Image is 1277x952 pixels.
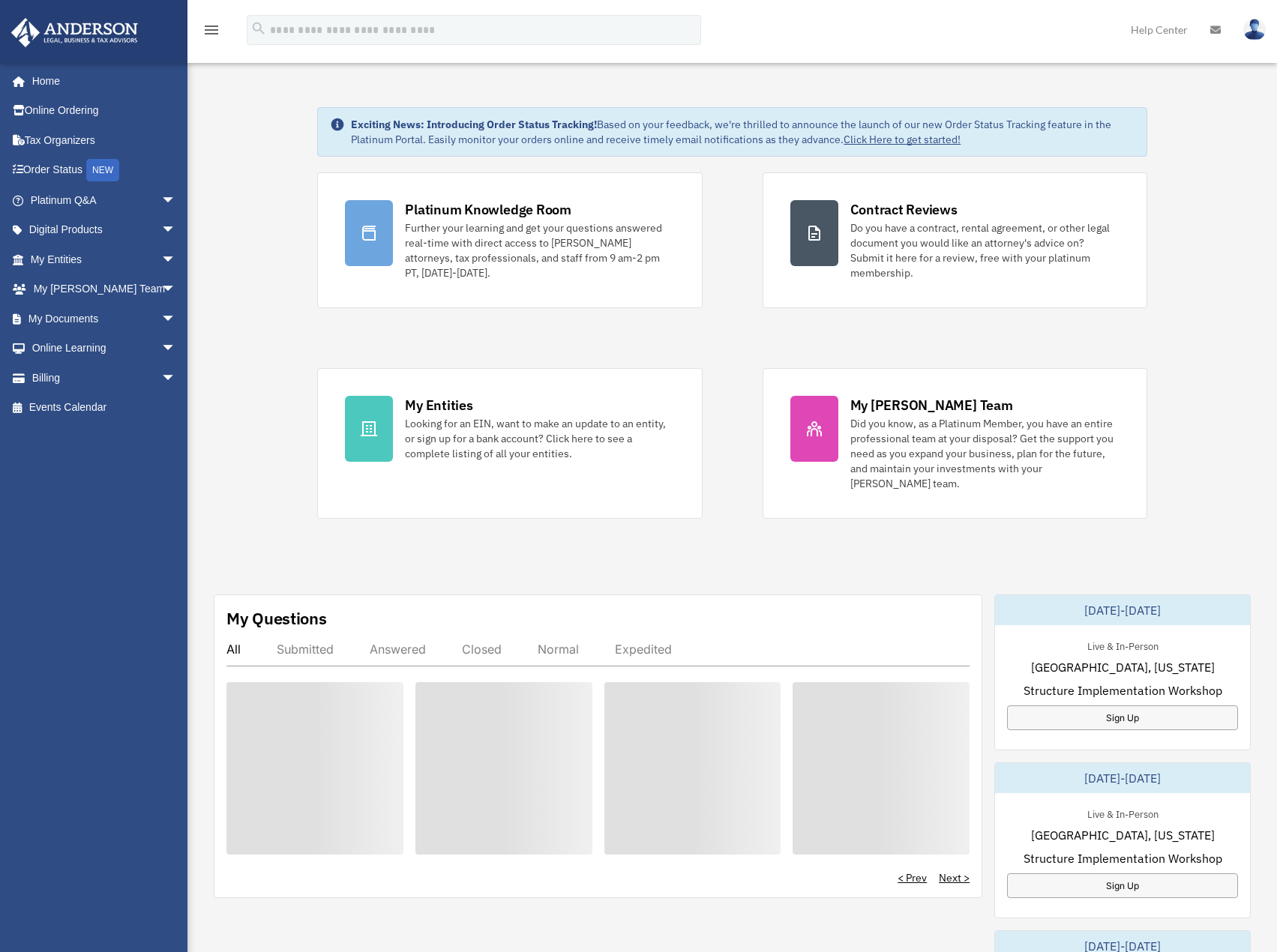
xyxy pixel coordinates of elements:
div: Submitted [277,642,334,657]
span: arrow_drop_down [161,334,191,364]
div: Based on your feedback, we're thrilled to announce the launch of our new Order Status Tracking fe... [351,117,1134,147]
div: NEW [86,159,119,181]
a: menu [202,26,220,39]
div: Platinum Knowledge Room [405,200,571,219]
a: Next > [939,870,970,885]
a: Online Learningarrow_drop_down [10,334,199,364]
a: Billingarrow_drop_down [10,363,199,393]
div: Closed [462,642,502,657]
span: Structure Implementation Workshop [1024,849,1222,867]
a: Tax Organizers [10,125,199,155]
i: search [250,20,267,37]
strong: Exciting News: Introducing Order Status Tracking! [351,118,597,131]
div: My Questions [226,607,327,630]
div: [DATE]-[DATE] [995,595,1250,625]
span: [GEOGRAPHIC_DATA], [US_STATE] [1031,826,1215,844]
a: Order StatusNEW [10,155,199,186]
span: arrow_drop_down [161,185,191,216]
a: Sign Up [1007,705,1238,730]
a: Events Calendar [10,393,199,423]
div: Contract Reviews [850,200,958,219]
div: Looking for an EIN, want to make an update to an entity, or sign up for a bank account? Click her... [405,416,674,461]
a: My [PERSON_NAME] Team Did you know, as a Platinum Member, you have an entire professional team at... [763,368,1147,519]
div: [DATE]-[DATE] [995,763,1250,793]
a: Sign Up [1007,873,1238,898]
span: [GEOGRAPHIC_DATA], [US_STATE] [1031,658,1215,676]
div: My [PERSON_NAME] Team [850,396,1013,415]
a: Platinum Q&Aarrow_drop_down [10,185,199,215]
a: Contract Reviews Do you have a contract, rental agreement, or other legal document you would like... [763,172,1147,308]
a: My [PERSON_NAME] Teamarrow_drop_down [10,274,199,304]
a: Platinum Knowledge Room Further your learning and get your questions answered real-time with dire... [317,172,702,308]
img: Anderson Advisors Platinum Portal [7,18,142,47]
a: < Prev [898,870,927,885]
a: Online Ordering [10,96,199,126]
span: arrow_drop_down [161,215,191,246]
div: Expedited [615,642,672,657]
a: Click Here to get started! [844,133,961,146]
a: Digital Productsarrow_drop_down [10,215,199,245]
span: arrow_drop_down [161,244,191,275]
span: arrow_drop_down [161,363,191,394]
a: My Entities Looking for an EIN, want to make an update to an entity, or sign up for a bank accoun... [317,368,702,519]
span: arrow_drop_down [161,304,191,334]
a: Home [10,66,191,96]
div: Do you have a contract, rental agreement, or other legal document you would like an attorney's ad... [850,220,1120,280]
div: All [226,642,241,657]
img: User Pic [1243,19,1266,40]
span: Structure Implementation Workshop [1024,681,1222,699]
div: Normal [538,642,579,657]
div: Answered [370,642,426,657]
div: Further your learning and get your questions answered real-time with direct access to [PERSON_NAM... [405,220,674,280]
i: menu [202,21,220,39]
a: My Entitiesarrow_drop_down [10,244,199,274]
div: Live & In-Person [1075,805,1171,821]
div: My Entities [405,396,472,415]
span: arrow_drop_down [161,274,191,305]
div: Did you know, as a Platinum Member, you have an entire professional team at your disposal? Get th... [850,416,1120,491]
div: Live & In-Person [1075,637,1171,653]
a: My Documentsarrow_drop_down [10,304,199,334]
